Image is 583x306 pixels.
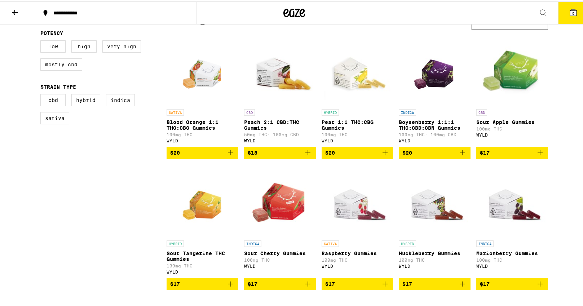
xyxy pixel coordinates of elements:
[399,163,471,235] img: WYLD - Huckleberry Gummies
[170,280,180,285] span: $17
[244,108,255,114] p: CBD
[322,32,393,145] a: Open page for Pear 1:1 THC:CBG Gummies from WYLD
[399,137,471,142] div: WYLD
[71,93,100,105] label: Hybrid
[402,280,412,285] span: $17
[244,163,316,235] img: WYLD - Sour Cherry Gummies
[399,276,471,289] button: Add to bag
[40,93,66,105] label: CBD
[244,249,316,255] p: Sour Cherry Gummies
[476,249,548,255] p: Marionberry Gummies
[322,163,393,276] a: Open page for Raspberry Gummies from WYLD
[40,29,63,35] legend: Potency
[325,148,335,154] span: $20
[322,262,393,267] div: WYLD
[480,148,490,154] span: $17
[244,137,316,142] div: WYLD
[476,145,548,158] button: Add to bag
[167,249,238,261] p: Sour Tangerine THC Gummies
[244,118,316,129] p: Peach 2:1 CBD:THC Gummies
[40,111,69,123] label: Sativa
[244,32,316,145] a: Open page for Peach 2:1 CBD:THC Gummies from WYLD
[480,280,490,285] span: $17
[399,239,416,245] p: HYBRID
[322,276,393,289] button: Add to bag
[106,93,135,105] label: Indica
[325,280,335,285] span: $17
[322,163,393,235] img: WYLD - Raspberry Gummies
[244,256,316,261] p: 100mg THC
[476,32,548,104] img: WYLD - Sour Apple Gummies
[409,32,460,104] img: WYLD - Boysenberry 1:1:1 THC:CBD:CBN Gummies
[322,137,393,142] div: WYLD
[167,32,238,145] a: Open page for Blood Orange 1:1 THC:CBC Gummies from WYLD
[167,108,184,114] p: SATIVA
[322,256,393,261] p: 100mg THC
[476,125,548,130] p: 100mg THC
[476,256,548,261] p: 100mg THC
[244,276,316,289] button: Add to bag
[177,32,228,104] img: WYLD - Blood Orange 1:1 THC:CBC Gummies
[476,163,548,276] a: Open page for Marionberry Gummies from WYLD
[167,163,238,276] a: Open page for Sour Tangerine THC Gummies from WYLD
[399,32,471,145] a: Open page for Boysenberry 1:1:1 THC:CBD:CBN Gummies from WYLD
[167,239,184,245] p: HYBRID
[476,118,548,124] p: Sour Apple Gummies
[244,163,316,276] a: Open page for Sour Cherry Gummies from WYLD
[167,145,238,158] button: Add to bag
[476,32,548,145] a: Open page for Sour Apple Gummies from WYLD
[399,262,471,267] div: WYLD
[4,5,52,11] span: Hi. Need any help?
[248,280,257,285] span: $17
[399,256,471,261] p: 100mg THC
[322,32,393,104] img: WYLD - Pear 1:1 THC:CBG Gummies
[399,145,471,158] button: Add to bag
[167,276,238,289] button: Add to bag
[167,268,238,273] div: WYLD
[476,131,548,136] div: WYLD
[248,148,257,154] span: $18
[244,262,316,267] div: WYLD
[71,39,97,51] label: High
[476,108,487,114] p: CBD
[244,145,316,158] button: Add to bag
[167,262,238,267] p: 100mg THC
[244,32,316,104] img: WYLD - Peach 2:1 CBD:THC Gummies
[170,148,180,154] span: $20
[167,118,238,129] p: Blood Orange 1:1 THC:CBC Gummies
[399,163,471,276] a: Open page for Huckleberry Gummies from WYLD
[177,163,228,235] img: WYLD - Sour Tangerine THC Gummies
[40,83,76,88] legend: Strain Type
[40,39,66,51] label: Low
[322,131,393,136] p: 100mg THC
[572,10,574,14] span: 5
[476,276,548,289] button: Add to bag
[322,249,393,255] p: Raspberry Gummies
[322,108,339,114] p: HYBRID
[102,39,141,51] label: Very High
[167,137,238,142] div: WYLD
[167,131,238,136] p: 100mg THC
[40,57,82,69] label: Mostly CBD
[322,118,393,129] p: Pear 1:1 THC:CBG Gummies
[322,145,393,158] button: Add to bag
[399,249,471,255] p: Huckleberry Gummies
[244,131,316,136] p: 50mg THC: 100mg CBD
[399,131,471,136] p: 100mg THC: 100mg CBD
[399,118,471,129] p: Boysenberry 1:1:1 THC:CBD:CBN Gummies
[402,148,412,154] span: $20
[476,163,548,235] img: WYLD - Marionberry Gummies
[476,262,548,267] div: WYLD
[322,239,339,245] p: SATIVA
[399,108,416,114] p: INDICA
[244,239,261,245] p: INDICA
[476,239,494,245] p: INDICA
